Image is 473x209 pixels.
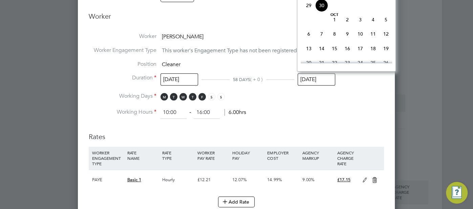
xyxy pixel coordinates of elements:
[341,13,354,26] span: 2
[160,170,195,190] div: Hourly
[208,93,215,100] span: S
[218,196,255,207] button: Add Rate
[302,177,315,183] span: 9.00%
[354,13,367,26] span: 3
[328,13,341,26] span: 1
[328,56,341,69] span: 22
[233,77,250,82] span: 58 DAYS
[127,177,141,183] span: Basic 1
[89,47,156,54] label: Worker Engagement Type
[232,177,247,183] span: 12.07%
[160,73,198,86] input: Select one
[160,107,187,119] input: 08:00
[302,56,315,69] span: 20
[337,177,350,183] span: £17.15
[301,147,336,164] div: AGENCY MARKUP
[90,147,125,170] div: WORKER ENGAGEMENT TYPE
[446,182,468,204] button: Engage Resource Center
[170,93,177,100] span: T
[367,13,380,26] span: 4
[354,27,367,40] span: 10
[367,56,380,69] span: 25
[341,42,354,55] span: 16
[89,12,384,26] h3: Worker
[367,42,380,55] span: 18
[328,42,341,55] span: 15
[315,27,328,40] span: 7
[179,93,187,100] span: W
[89,109,156,116] label: Working Hours
[315,56,328,69] span: 21
[89,93,156,100] label: Working Days
[89,126,384,141] h3: Rates
[265,147,300,164] div: EMPLOYER COST
[302,42,315,55] span: 13
[89,74,156,81] label: Duration
[302,27,315,40] span: 6
[90,170,125,190] div: PAYE
[126,147,160,164] div: RATE NAME
[198,93,206,100] span: F
[267,177,282,183] span: 14.99%
[367,27,380,40] span: 11
[380,27,392,40] span: 12
[354,56,367,69] span: 24
[250,76,263,82] span: ( + 0 )
[380,13,392,26] span: 5
[341,27,354,40] span: 9
[231,147,265,164] div: HOLIDAY PAY
[195,147,230,164] div: WORKER PAY RATE
[89,61,156,68] label: Position
[162,47,332,54] span: This worker's Engagement Type has not been registered by its Agency.
[160,147,195,164] div: RATE TYPE
[224,109,246,116] span: 6.00hrs
[328,13,341,17] span: Oct
[162,61,180,68] span: Cleaner
[328,27,341,40] span: 8
[194,107,220,119] input: 17:00
[354,42,367,55] span: 17
[336,147,359,170] div: AGENCY CHARGE RATE
[162,33,203,40] span: [PERSON_NAME]
[195,170,230,190] div: £12.21
[380,42,392,55] span: 19
[298,73,335,86] input: Select one
[380,56,392,69] span: 26
[341,56,354,69] span: 23
[188,109,192,116] span: ‐
[89,33,156,40] label: Worker
[189,93,196,100] span: T
[217,93,225,100] span: S
[315,42,328,55] span: 14
[160,93,168,100] span: M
